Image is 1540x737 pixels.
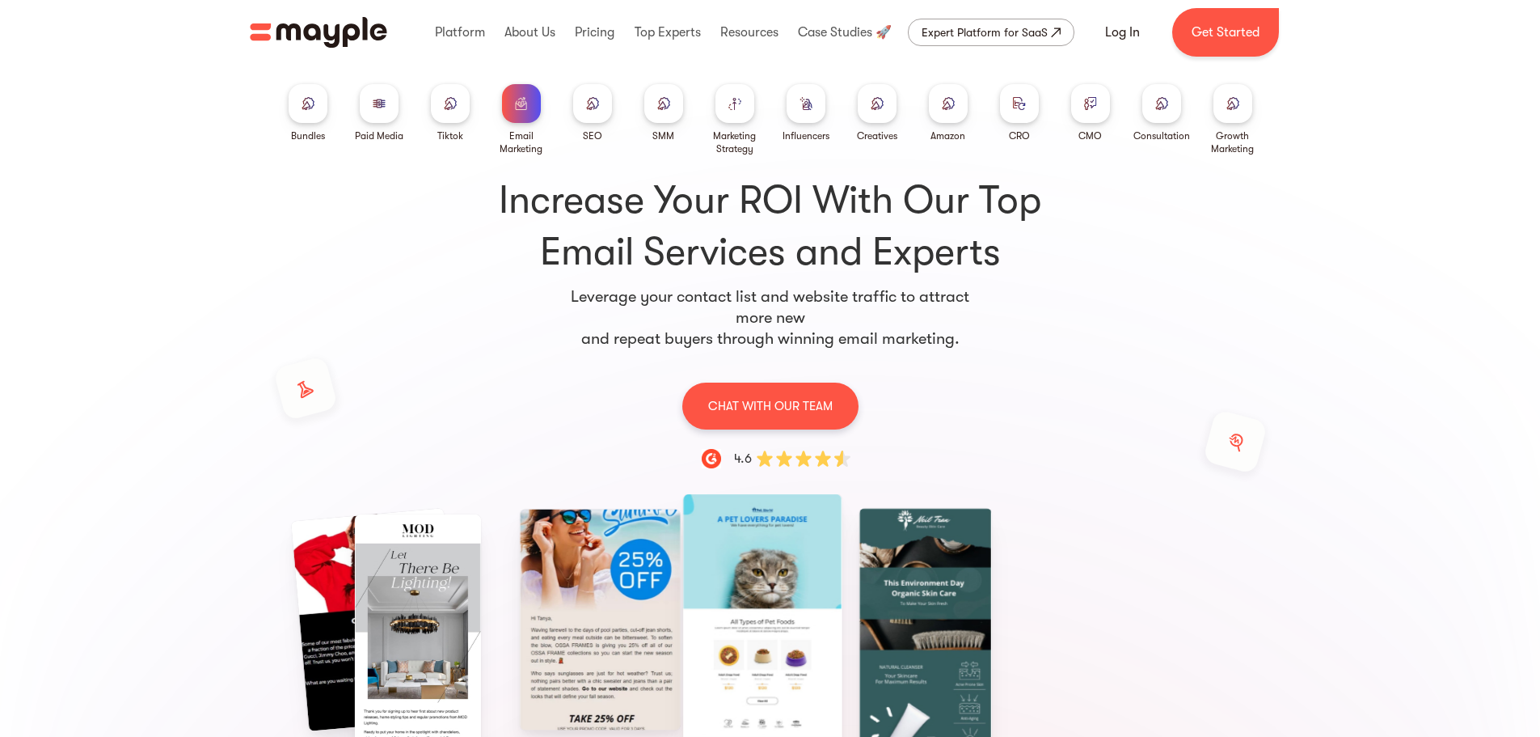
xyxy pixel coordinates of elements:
div: CMO [1078,129,1102,142]
a: Marketing Strategy [706,84,764,155]
div: Creatives [857,129,897,142]
div: Influencers [783,129,829,142]
div: Pricing [571,6,618,58]
a: Log In [1086,13,1159,52]
div: Platform [431,6,489,58]
a: CRO [1000,84,1039,142]
div: 7 / 9 [185,515,338,725]
h1: Increase Your ROI With Our Top Email Services and Experts [487,175,1053,278]
div: SMM [652,129,674,142]
div: Consultation [1133,129,1190,142]
div: Email Marketing [492,129,551,155]
p: Leverage your contact list and website traffic to attract more new and repeat buyers through winn... [557,286,984,349]
a: Amazon [929,84,968,142]
div: Paid Media [355,129,403,142]
a: CHAT WITH OUR TEAM [682,382,859,430]
a: Growth Marketing [1204,84,1262,155]
p: CHAT WITH OUR TEAM [708,396,833,417]
div: SEO [583,129,602,142]
a: Expert Platform for SaaS [908,19,1074,46]
a: Influencers [783,84,829,142]
a: SEO [573,84,612,142]
div: Growth Marketing [1204,129,1262,155]
a: Bundles [289,84,327,142]
div: Expert Platform for SaaS [922,23,1048,42]
div: Resources [716,6,783,58]
div: 4.6 [734,449,752,468]
a: Paid Media [355,84,403,142]
a: Tiktok [431,84,470,142]
div: Bundles [291,129,325,142]
a: home [250,17,387,48]
a: Get Started [1172,8,1279,57]
div: Top Experts [631,6,705,58]
div: CRO [1009,129,1030,142]
a: SMM [644,84,683,142]
div: Amazon [930,129,965,142]
div: Tiktok [437,129,463,142]
div: Marketing Strategy [706,129,764,155]
img: Mayple logo [250,17,387,48]
a: Email Marketing [492,84,551,155]
a: Consultation [1133,84,1190,142]
div: About Us [500,6,559,58]
div: 9 / 9 [524,515,677,725]
a: Creatives [857,84,897,142]
a: CMO [1071,84,1110,142]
